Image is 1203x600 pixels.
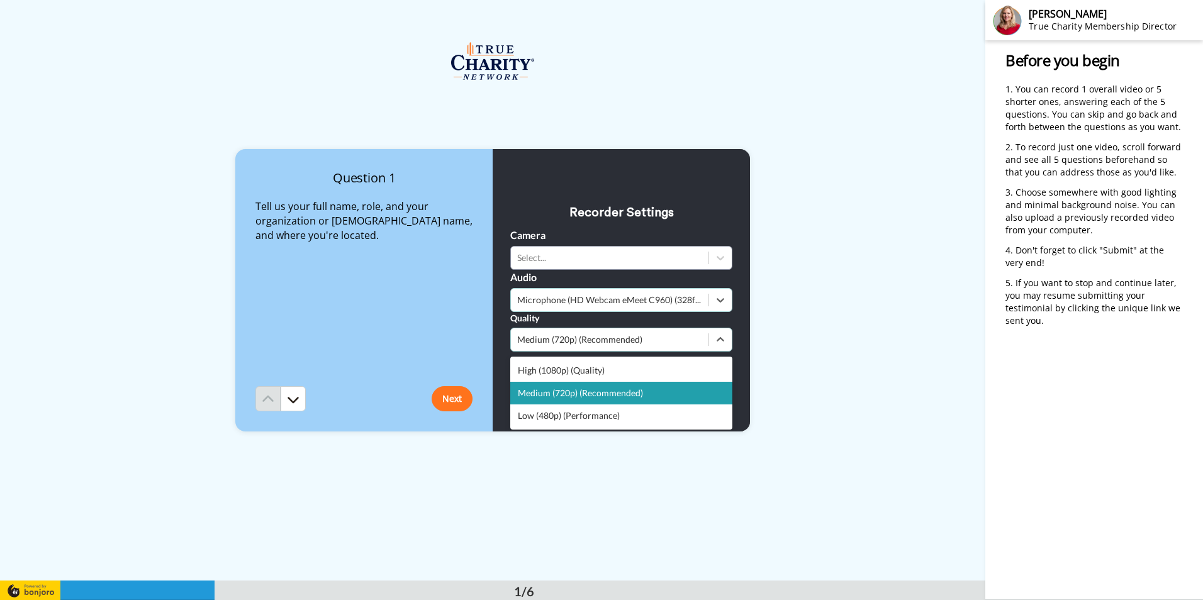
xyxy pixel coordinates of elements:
img: Profile Image [992,5,1022,35]
span: Don't forget to click "Submit" at the very end! [1005,244,1167,269]
div: Microphone (HD Webcam eMeet C960) (328f:006d) [517,294,702,306]
span: Before you begin [1005,50,1119,70]
label: Quality [510,312,539,325]
button: Next [432,386,473,411]
h4: Question 1 [255,169,473,187]
label: Camera [510,228,546,243]
span: You can record 1 overall video or 5 shorter ones, answering each of the 5 questions. You can skip... [1005,83,1181,133]
div: 1/6 [494,582,554,600]
label: Audio [510,270,537,285]
h3: Recorder Settings [510,204,732,221]
div: Select... [517,252,702,264]
span: If you want to stop and continue later, you may resume submitting your testimonial by clicking th... [1005,277,1183,326]
div: Medium (720p) (Recommended) [510,382,732,404]
div: [PERSON_NAME] [1029,8,1202,20]
span: To record just one video, scroll forward and see all 5 questions beforehand so that you can addre... [1005,141,1183,178]
div: Low (480p) (Performance) [510,404,732,427]
div: High (1080p) (Quality) [510,359,732,382]
div: True Charity Membership Director [1029,21,1202,32]
span: Tell us your full name, role, and your organization or [DEMOGRAPHIC_DATA] name, and where you're ... [255,199,475,242]
span: Choose somewhere with good lighting and minimal background noise. You can also upload a previousl... [1005,186,1179,236]
div: Medium (720p) (Recommended) [517,333,702,346]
